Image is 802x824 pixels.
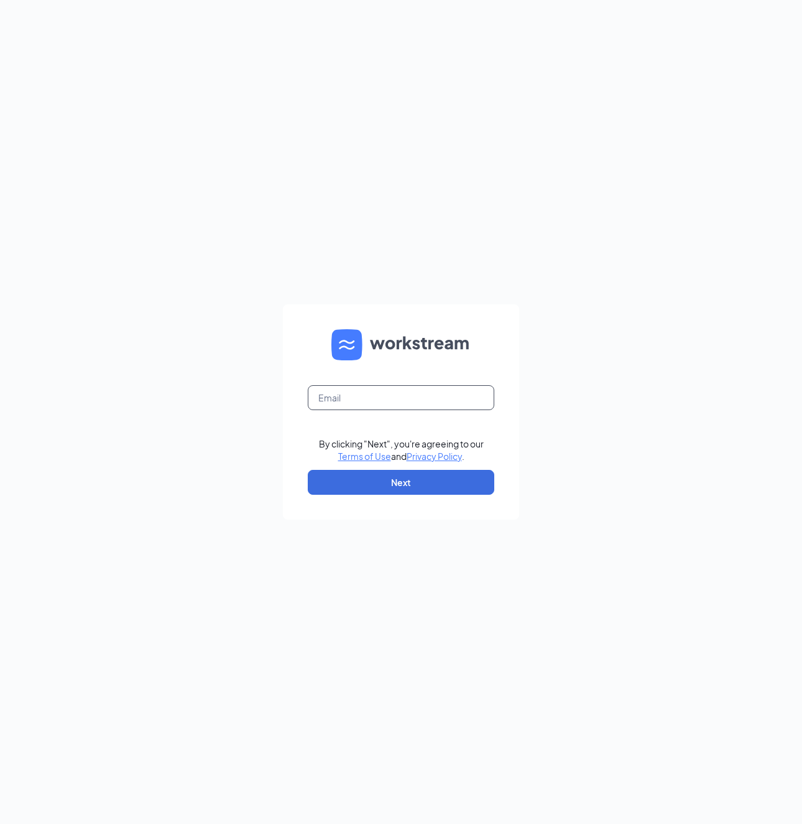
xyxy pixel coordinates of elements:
[308,470,494,495] button: Next
[331,329,471,360] img: WS logo and Workstream text
[338,451,391,462] a: Terms of Use
[407,451,462,462] a: Privacy Policy
[308,385,494,410] input: Email
[319,438,484,462] div: By clicking "Next", you're agreeing to our and .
